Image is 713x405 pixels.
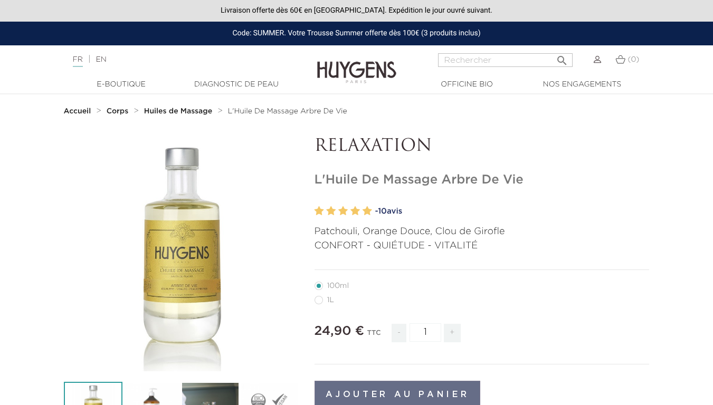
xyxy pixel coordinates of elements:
[438,53,573,67] input: Rechercher
[184,79,289,90] a: Diagnostic de peau
[414,79,520,90] a: Officine Bio
[107,107,131,115] a: Corps
[315,172,650,188] h1: L'Huile De Massage Arbre De Vie
[315,296,347,304] label: 1L
[367,322,381,350] div: TTC
[628,56,639,63] span: (0)
[315,137,650,157] p: RELAXATION
[410,323,441,342] input: Quantité
[315,239,650,253] p: CONFORT - QUIÉTUDE - VITALITÉ
[64,107,93,115] a: Accueil
[363,204,372,219] label: 5
[315,282,362,290] label: 100ml
[144,108,212,115] strong: Huiles de Massage
[317,44,396,85] img: Huygens
[68,53,289,66] div: |
[315,204,324,219] label: 1
[375,204,650,219] a: -10avis
[315,225,650,239] p: Patchouli, Orange Douce, Clou de Girofle
[553,50,572,64] button: 
[73,56,83,67] a: FR
[69,79,174,90] a: E-Boutique
[228,107,347,115] a: L'Huile De Massage Arbre De Vie
[338,204,348,219] label: 3
[315,325,365,337] span: 24,90 €
[529,79,635,90] a: Nos engagements
[228,108,347,115] span: L'Huile De Massage Arbre De Vie
[392,324,406,342] span: -
[350,204,360,219] label: 4
[378,207,387,215] span: 10
[64,108,91,115] strong: Accueil
[326,204,336,219] label: 2
[444,324,461,342] span: +
[96,56,106,63] a: EN
[556,51,568,64] i: 
[144,107,215,115] a: Huiles de Massage
[107,108,129,115] strong: Corps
